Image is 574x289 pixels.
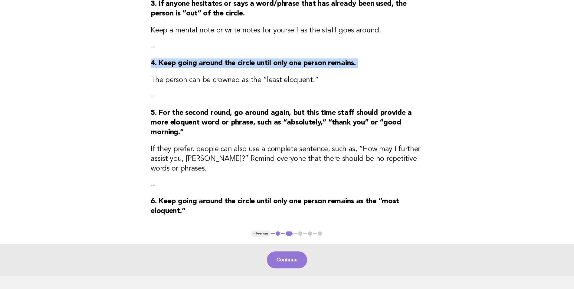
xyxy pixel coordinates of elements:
p: -- [151,92,423,101]
p: -- [151,43,423,51]
h3: The person can be crowned as the “least eloquent.” [151,75,423,85]
strong: 6. Keep going around the circle until only one person remains as the “most eloquent.” [151,198,399,215]
button: 2 [285,231,294,237]
button: 1 [275,231,281,237]
h3: If they prefer, people can also use a complete sentence, such as, “How may I further assist you, ... [151,144,423,174]
strong: 4. Keep going around the circle until only one person remains. [151,60,356,67]
button: < Previous [251,231,271,237]
h3: Keep a mental note or write notes for yourself as the staff goes around. [151,26,423,35]
button: Continue [267,251,307,268]
strong: 5. For the second round, go around again, but this time staff should provide a more eloquent word... [151,109,412,136]
p: -- [151,181,423,189]
strong: 3. If anyone hesitates or says a word/phrase that has already been used, the person is “out” of t... [151,0,406,17]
